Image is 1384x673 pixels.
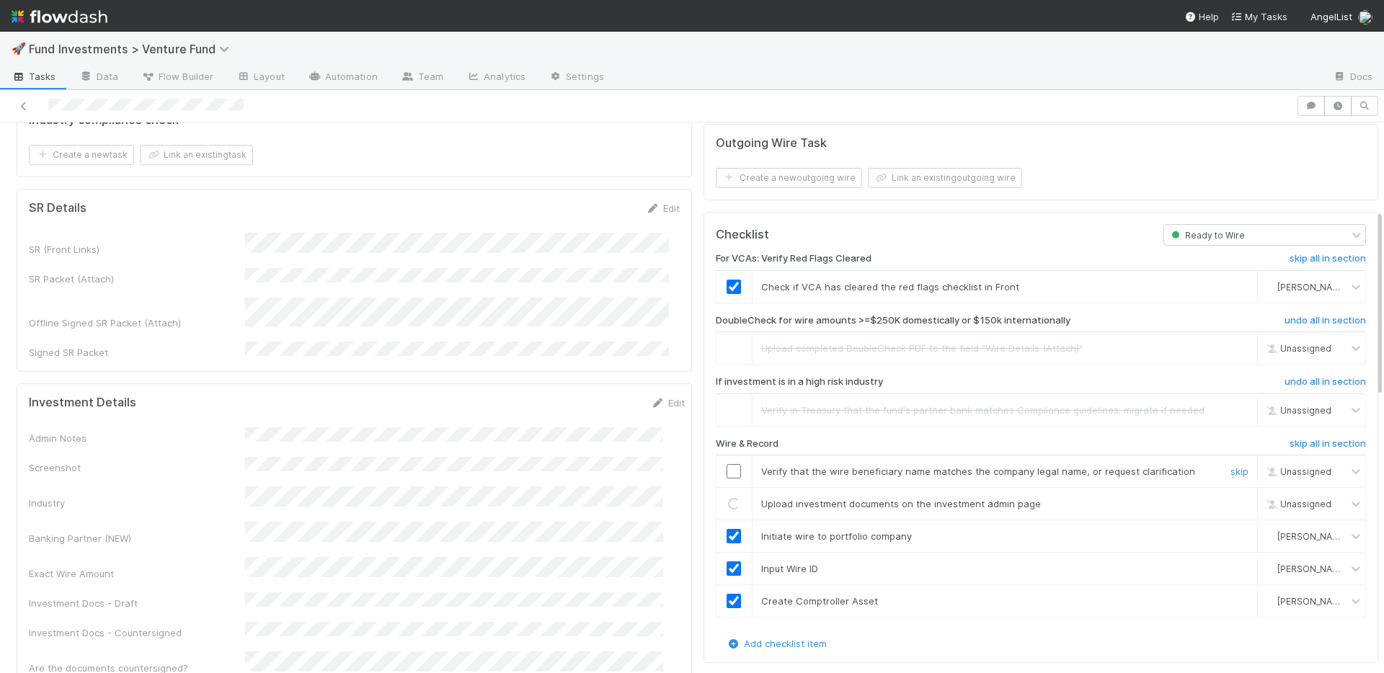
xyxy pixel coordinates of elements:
a: Analytics [455,66,537,89]
div: Screenshot [29,460,245,475]
a: Add checklist item [727,638,827,649]
a: Edit [651,397,685,409]
span: 🚀 [12,43,26,55]
h5: SR Details [29,201,86,215]
div: Signed SR Packet [29,345,245,360]
h6: DoubleCheck for wire amounts >=$250K domestically or $150k internationally [716,315,1070,326]
span: Tasks [12,69,56,84]
div: Investment Docs - Draft [29,596,245,610]
div: Investment Docs - Countersigned [29,625,245,640]
div: Admin Notes [29,431,245,445]
h6: For VCAs: Verify Red Flags Cleared [716,253,871,264]
h5: Outgoing Wire Task [716,136,827,151]
span: Verify in Treasury that the fund's partner bank matches Compliance guidelines; migrate if needed [761,404,1205,416]
span: Flow Builder [141,69,213,84]
div: SR (Front Links) [29,242,245,257]
a: Docs [1321,66,1384,89]
h5: Checklist [716,228,769,242]
span: [PERSON_NAME] [1277,531,1348,542]
a: Flow Builder [130,66,225,89]
a: undo all in section [1285,376,1366,393]
a: skip all in section [1290,438,1366,455]
span: [PERSON_NAME] [1277,281,1348,292]
span: My Tasks [1230,11,1287,22]
h6: undo all in section [1285,376,1366,388]
button: Link an existingtask [140,145,253,165]
h6: skip all in section [1290,438,1366,450]
span: AngelList [1310,11,1352,22]
span: Unassigned [1263,405,1331,416]
div: Banking Partner (NEW) [29,531,245,545]
span: Upload completed DoubleCheck PDF to the field "Wire Details (Attach)" [761,342,1083,354]
span: Ready to Wire [1168,230,1245,241]
a: Data [68,66,130,89]
h6: If investment is in a high risk industry [716,376,883,388]
button: Create a newoutgoing wire [716,168,862,188]
a: Automation [296,66,389,89]
img: avatar_ddac2f35-6c49-494a-9355-db49d32eca49.png [1264,530,1275,542]
div: SR Packet (Attach) [29,272,245,286]
a: My Tasks [1230,9,1287,24]
span: Fund Investments > Venture Fund [29,42,236,56]
span: Upload investment documents on the investment admin page [761,498,1041,509]
div: Help [1184,9,1219,24]
span: Unassigned [1263,466,1331,477]
span: Initiate wire to portfolio company [761,530,912,542]
a: skip all in section [1290,253,1366,270]
a: skip [1230,465,1248,477]
a: Layout [225,66,296,89]
button: Create a newtask [29,145,134,165]
span: Check if VCA has cleared the red flags checklist in Front [761,281,1019,293]
h6: skip all in section [1290,253,1366,264]
span: Unassigned [1263,343,1331,354]
div: Offline Signed SR Packet (Attach) [29,316,245,330]
div: Exact Wire Amount [29,566,245,581]
span: Verify that the wire beneficiary name matches the company legal name, or request clarification [761,465,1195,477]
span: Unassigned [1263,499,1331,509]
h5: Investment Details [29,396,136,410]
h6: Wire & Record [716,438,778,450]
button: Link an existingoutgoing wire [868,168,1022,188]
img: avatar_ddac2f35-6c49-494a-9355-db49d32eca49.png [1264,281,1275,293]
img: logo-inverted-e16ddd16eac7371096b0.svg [12,4,107,29]
img: avatar_ddac2f35-6c49-494a-9355-db49d32eca49.png [1264,595,1275,607]
a: Edit [646,202,680,214]
a: Team [389,66,455,89]
img: avatar_ddac2f35-6c49-494a-9355-db49d32eca49.png [1264,563,1275,574]
span: [PERSON_NAME] [1277,563,1348,574]
span: Input Wire ID [761,563,818,574]
h6: undo all in section [1285,315,1366,326]
a: undo all in section [1285,315,1366,332]
div: Industry [29,496,245,510]
span: [PERSON_NAME] [1277,596,1348,607]
a: Settings [537,66,616,89]
img: avatar_ddac2f35-6c49-494a-9355-db49d32eca49.png [1358,10,1372,24]
span: Create Comptroller Asset [761,595,878,607]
